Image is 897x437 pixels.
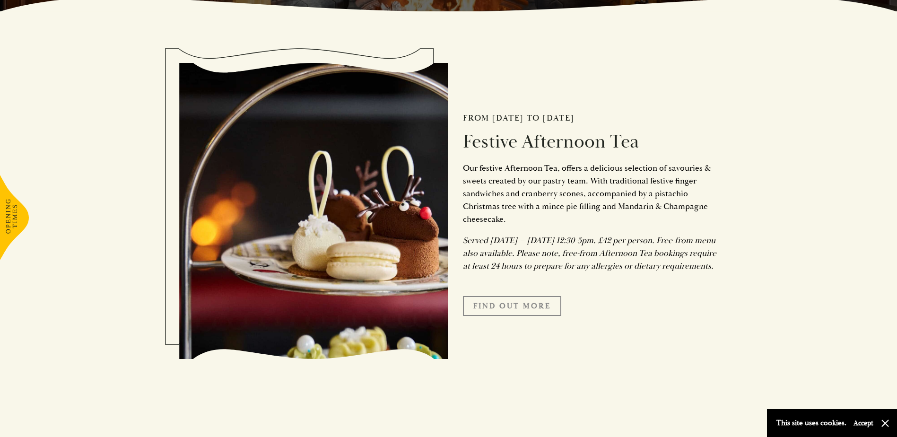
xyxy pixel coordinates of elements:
a: FIND OUT MORE [463,296,561,316]
h2: From [DATE] to [DATE] [463,113,718,123]
h2: Festive Afternoon Tea [463,131,718,153]
em: Served [DATE] – [DATE] 12:30-5pm. £42 per person. Free-from menu also available. Please note, fre... [463,235,716,271]
p: Our festive Afternoon Tea, offers a delicious selection of savouries & sweets created by our past... [463,162,718,226]
p: This site uses cookies. [776,416,846,430]
button: Close and accept [880,419,890,428]
button: Accept [853,419,873,428]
